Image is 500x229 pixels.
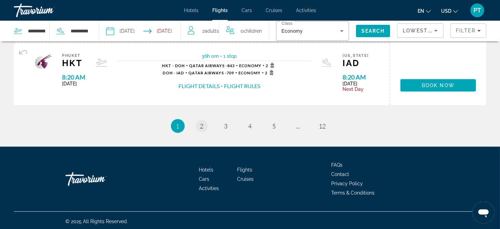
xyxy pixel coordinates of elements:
[456,28,476,33] span: Filter
[422,83,455,88] span: Book now
[189,63,235,68] span: 843
[441,8,451,14] span: USD
[62,58,85,68] span: HKT
[265,70,276,75] span: 2
[212,8,228,13] a: Flights
[266,8,282,13] a: Cruises
[356,25,390,37] button: Search
[224,82,260,90] button: Flight Rules
[224,122,228,130] span: 3
[472,201,494,223] iframe: Button to launch messaging window
[242,8,252,13] a: Cars
[248,122,252,130] span: 4
[343,86,369,92] span: Next Day
[14,119,486,133] nav: Pagination
[202,26,219,36] span: 2
[266,63,276,68] span: 2
[331,181,363,186] a: Privacy Policy
[65,169,134,189] a: Go Home
[184,8,198,13] a: Hotels
[403,28,447,33] span: Lowest Price
[331,190,375,196] a: Terms & Conditions
[188,71,234,75] span: 709
[400,79,476,92] button: Book now
[273,122,276,130] span: 5
[296,8,316,13] a: Activities
[238,71,261,75] span: Economy
[441,6,458,16] button: Change currency
[244,28,262,34] span: Children
[237,167,252,173] a: Flights
[143,21,172,41] button: Select return date
[450,23,486,38] button: Filters
[241,26,262,36] span: 0
[418,6,431,16] button: Change language
[473,7,481,14] span: PT
[188,71,227,75] span: Qatar Airways -
[343,81,369,86] span: [DATE]
[162,63,185,68] span: HKT - DOH
[239,63,261,68] span: Economy
[34,53,52,71] img: Airline logo
[202,53,219,59] span: 36h 0m
[62,53,85,58] span: Phuket
[343,53,369,58] span: [US_STATE]
[282,28,303,34] span: Economy
[418,8,424,14] span: en
[199,186,219,191] a: Activities
[343,73,369,81] span: 8:20 AM
[189,63,227,68] span: Qatar Airways -
[361,28,385,34] span: Search
[14,1,83,19] a: Travorium
[200,122,204,130] span: 2
[205,28,219,34] span: Adults
[178,82,220,90] button: Flight Details
[282,21,293,26] mat-label: Class
[237,176,254,182] a: Cruises
[331,171,349,177] a: Contact
[62,73,85,81] span: 8:20 AM
[331,162,343,168] a: FAQs
[163,71,184,75] span: DOH - IAD
[403,27,438,35] mat-select: Sort by
[319,122,326,130] span: 12
[106,21,135,41] button: Select depart date
[65,219,128,224] span: © 2025 All Rights Reserved.
[199,176,209,182] a: Cars
[468,3,486,18] button: User Menu
[223,53,237,59] span: 1 stop
[62,81,85,86] span: [DATE]
[176,122,180,130] span: 1
[343,58,369,68] span: IAD
[296,122,300,130] span: ...
[181,21,269,41] button: Travelers: 2 adults, 0 children
[199,167,213,173] a: Hotels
